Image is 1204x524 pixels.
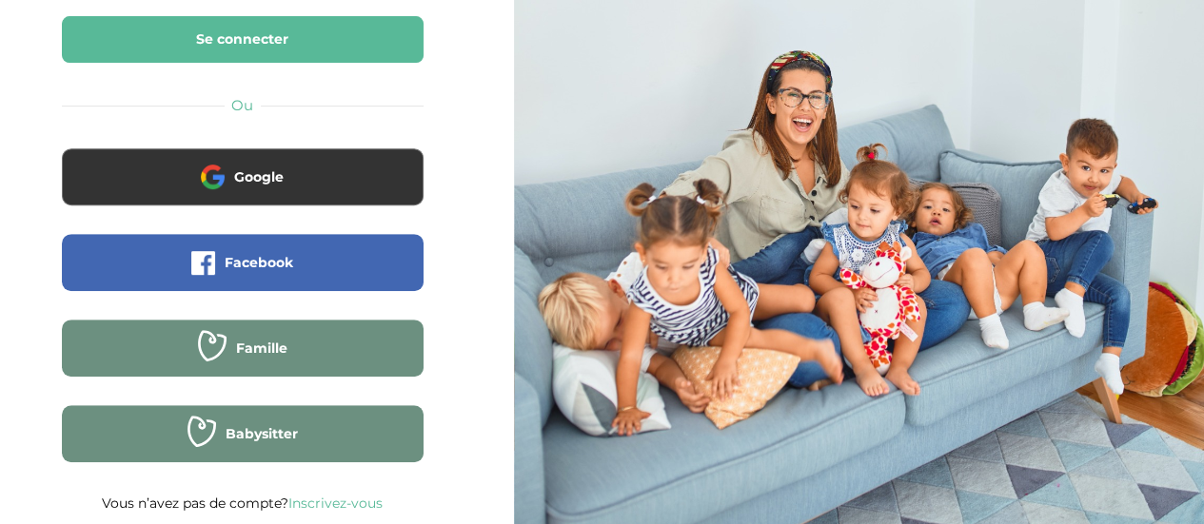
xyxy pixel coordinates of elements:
[226,424,298,443] span: Babysitter
[234,167,284,186] span: Google
[62,16,424,63] button: Se connecter
[288,495,383,512] a: Inscrivez-vous
[62,266,424,284] a: Facebook
[62,437,424,456] a: Babysitter
[62,352,424,370] a: Famille
[62,181,424,199] a: Google
[201,165,225,188] img: google.png
[231,96,253,114] span: Ou
[225,253,293,272] span: Facebook
[62,234,424,291] button: Facebook
[191,251,215,275] img: facebook.png
[62,148,424,205] button: Google
[62,491,424,515] p: Vous n’avez pas de compte?
[62,320,424,377] button: Famille
[62,405,424,462] button: Babysitter
[236,339,287,358] span: Famille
